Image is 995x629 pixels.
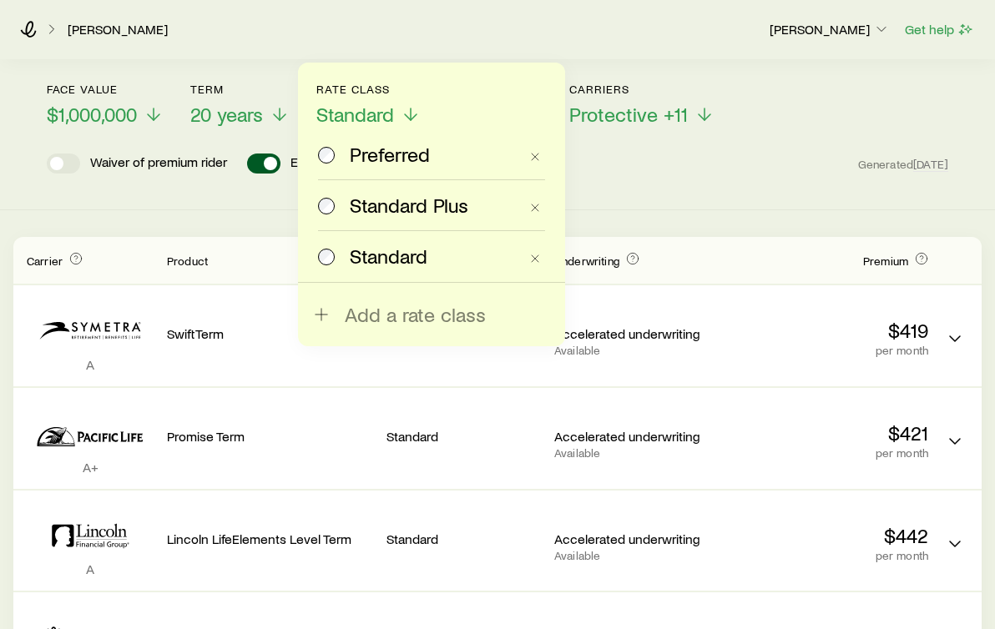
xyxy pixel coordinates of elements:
[569,103,688,126] span: Protective +11
[27,561,154,577] p: A
[722,344,928,357] p: per month
[858,157,948,172] span: Generated
[190,83,290,127] button: Term20 years
[554,531,709,547] p: Accelerated underwriting
[386,531,541,547] p: Standard
[554,428,709,445] p: Accelerated underwriting
[554,344,709,357] p: Available
[554,446,709,460] p: Available
[167,531,373,547] p: Lincoln LifeElements Level Term
[569,83,715,127] button: CarriersProtective +11
[290,153,423,174] p: Extended convertibility
[167,254,208,268] span: Product
[722,421,928,445] p: $421
[386,428,541,445] p: Standard
[67,22,169,38] a: [PERSON_NAME]
[190,103,263,126] span: 20 years
[47,83,164,96] p: Face value
[769,20,891,40] button: [PERSON_NAME]
[316,83,421,127] button: Rate ClassStandard
[190,83,290,96] p: Term
[554,325,709,342] p: Accelerated underwriting
[913,157,948,172] span: [DATE]
[722,524,928,547] p: $442
[316,83,421,96] p: Rate Class
[47,103,137,126] span: $1,000,000
[722,319,928,342] p: $419
[47,83,164,127] button: Face value$1,000,000
[554,254,619,268] span: Underwriting
[27,254,63,268] span: Carrier
[316,103,394,126] span: Standard
[722,446,928,460] p: per month
[27,356,154,373] p: A
[722,549,928,562] p: per month
[167,428,373,445] p: Promise Term
[90,153,227,174] p: Waiver of premium rider
[863,254,908,268] span: Premium
[27,459,154,476] p: A+
[554,549,709,562] p: Available
[904,20,975,39] button: Get help
[770,21,890,38] p: [PERSON_NAME]
[569,83,715,96] p: Carriers
[167,325,373,342] p: SwiftTerm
